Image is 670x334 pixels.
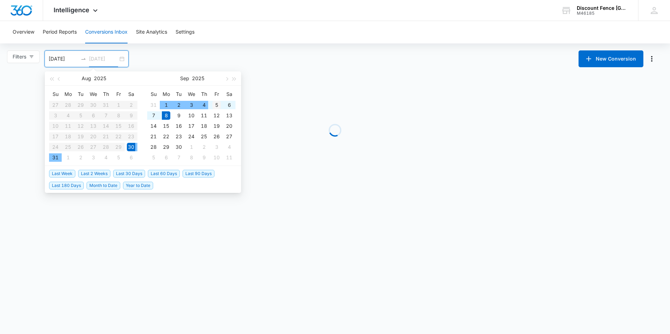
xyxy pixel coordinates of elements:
[175,122,183,130] div: 16
[125,152,137,163] td: 2025-09-06
[76,153,85,162] div: 2
[172,110,185,121] td: 2025-09-09
[185,131,198,142] td: 2025-09-24
[200,122,208,130] div: 18
[162,122,170,130] div: 15
[225,132,233,141] div: 27
[62,152,74,163] td: 2025-09-01
[100,152,112,163] td: 2025-09-04
[85,21,128,43] button: Conversions Inbox
[225,122,233,130] div: 20
[125,89,137,100] th: Sa
[87,152,100,163] td: 2025-09-03
[210,142,223,152] td: 2025-10-03
[136,21,167,43] button: Site Analytics
[223,110,235,121] td: 2025-09-13
[187,111,196,120] div: 10
[172,142,185,152] td: 2025-09-30
[147,100,160,110] td: 2025-08-31
[223,121,235,131] td: 2025-09-20
[74,89,87,100] th: Tu
[175,153,183,162] div: 7
[225,143,233,151] div: 4
[148,170,180,178] span: Last 60 Days
[223,142,235,152] td: 2025-10-04
[577,11,628,16] div: account id
[212,143,221,151] div: 3
[49,182,84,189] span: Last 180 Days
[64,153,72,162] div: 1
[223,131,235,142] td: 2025-09-27
[81,56,86,62] span: swap-right
[198,152,210,163] td: 2025-10-09
[187,122,196,130] div: 17
[175,132,183,141] div: 23
[223,152,235,163] td: 2025-10-11
[200,143,208,151] div: 2
[89,55,118,63] input: End date
[225,153,233,162] div: 11
[212,101,221,109] div: 5
[160,100,172,110] td: 2025-09-01
[162,153,170,162] div: 6
[125,142,137,152] td: 2025-08-30
[187,132,196,141] div: 24
[160,110,172,121] td: 2025-09-08
[176,21,194,43] button: Settings
[94,71,106,85] button: 2025
[87,89,100,100] th: We
[223,89,235,100] th: Sa
[198,142,210,152] td: 2025-10-02
[114,153,123,162] div: 5
[160,121,172,131] td: 2025-09-15
[172,89,185,100] th: Tu
[149,101,158,109] div: 31
[49,89,62,100] th: Su
[74,152,87,163] td: 2025-09-02
[198,89,210,100] th: Th
[172,152,185,163] td: 2025-10-07
[149,153,158,162] div: 5
[200,101,208,109] div: 4
[185,152,198,163] td: 2025-10-08
[112,89,125,100] th: Fr
[212,153,221,162] div: 10
[579,50,643,67] button: New Conversion
[185,121,198,131] td: 2025-09-17
[200,153,208,162] div: 9
[13,21,34,43] button: Overview
[210,110,223,121] td: 2025-09-12
[175,101,183,109] div: 2
[162,101,170,109] div: 1
[646,53,657,64] button: Manage Numbers
[160,142,172,152] td: 2025-09-29
[82,71,91,85] button: Aug
[212,132,221,141] div: 26
[162,132,170,141] div: 22
[198,121,210,131] td: 2025-09-18
[200,111,208,120] div: 11
[62,89,74,100] th: Mo
[200,132,208,141] div: 25
[183,170,214,178] span: Last 90 Days
[147,121,160,131] td: 2025-09-14
[212,111,221,120] div: 12
[147,89,160,100] th: Su
[172,121,185,131] td: 2025-09-16
[185,100,198,110] td: 2025-09-03
[49,170,75,178] span: Last Week
[160,131,172,142] td: 2025-09-22
[49,55,78,63] input: Start date
[185,89,198,100] th: We
[187,143,196,151] div: 1
[127,143,135,151] div: 30
[160,152,172,163] td: 2025-10-06
[147,131,160,142] td: 2025-09-21
[147,110,160,121] td: 2025-09-07
[78,170,110,178] span: Last 2 Weeks
[180,71,189,85] button: Sep
[100,89,112,100] th: Th
[147,152,160,163] td: 2025-10-05
[210,152,223,163] td: 2025-10-10
[113,170,145,178] span: Last 30 Days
